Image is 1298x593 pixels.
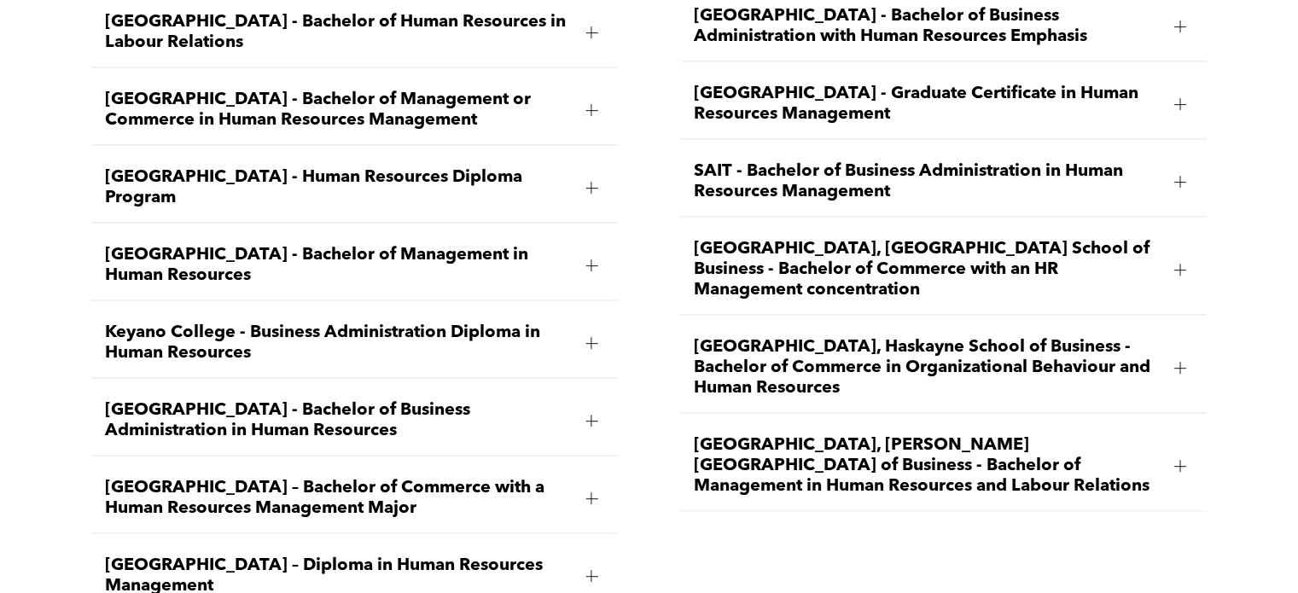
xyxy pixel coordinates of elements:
[694,435,1161,497] span: [GEOGRAPHIC_DATA], [PERSON_NAME][GEOGRAPHIC_DATA] of Business - Bachelor of Management in Human R...
[694,161,1161,202] span: SAIT - Bachelor of Business Administration in Human Resources Management
[105,323,572,363] span: Keyano College - Business Administration Diploma in Human Resources
[105,167,572,208] span: [GEOGRAPHIC_DATA] - Human Resources Diploma Program
[105,478,572,519] span: [GEOGRAPHIC_DATA] – Bachelor of Commerce with a Human Resources Management Major
[694,239,1161,300] span: [GEOGRAPHIC_DATA], [GEOGRAPHIC_DATA] School of Business - Bachelor of Commerce with an HR Managem...
[694,84,1161,125] span: [GEOGRAPHIC_DATA] - Graduate Certificate in Human Resources Management
[105,90,572,131] span: [GEOGRAPHIC_DATA] - Bachelor of Management or Commerce in Human Resources Management
[105,400,572,441] span: [GEOGRAPHIC_DATA] - Bachelor of Business Administration in Human Resources
[694,337,1161,398] span: [GEOGRAPHIC_DATA], Haskayne School of Business - Bachelor of Commerce in Organizational Behaviour...
[105,245,572,286] span: [GEOGRAPHIC_DATA] - Bachelor of Management in Human Resources
[105,12,572,53] span: [GEOGRAPHIC_DATA] - Bachelor of Human Resources in Labour Relations
[694,6,1161,47] span: [GEOGRAPHIC_DATA] - Bachelor of Business Administration with Human Resources Emphasis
